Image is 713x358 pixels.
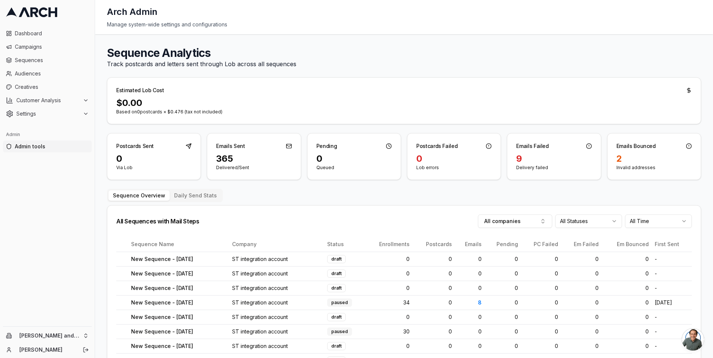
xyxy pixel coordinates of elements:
td: ST integration account [229,252,324,266]
td: New Sequence - [DATE] [128,266,229,281]
td: New Sequence - [DATE] [128,310,229,324]
th: Company [229,237,324,252]
td: New Sequence - [DATE] [128,281,229,295]
div: 0 [116,153,192,165]
td: 0 [365,339,413,353]
th: Pending [485,237,521,252]
td: 0 [521,252,561,266]
td: 0 [602,339,652,353]
th: Em Failed [561,237,602,252]
td: 0 [485,310,521,324]
p: Queued [316,165,392,171]
p: Via Lob [116,165,192,171]
td: 0 [365,281,413,295]
td: 0 [413,324,455,339]
td: ST integration account [229,310,324,324]
div: Emails Bounced [616,142,656,150]
span: [PERSON_NAME] and Sons [19,332,80,339]
p: Lob errors [416,165,492,171]
span: Dashboard [15,30,89,37]
td: 0 [602,281,652,295]
td: 0 [455,252,485,266]
td: 0 [561,339,602,353]
td: 0 [485,266,521,281]
td: 0 [602,252,652,266]
div: Postcards Failed [416,142,458,150]
div: draft [327,284,346,292]
td: - [652,310,692,324]
div: draft [327,313,346,321]
td: 0 [485,281,521,295]
td: 0 [561,252,602,266]
p: Delivered/Sent [216,165,292,171]
div: draft [327,342,346,350]
div: Admin [3,129,92,141]
a: [PERSON_NAME] [19,346,75,354]
span: Creatives [15,83,89,91]
td: 0 [485,252,521,266]
td: 0 [521,281,561,295]
td: 0 [413,310,455,324]
td: 0 [413,339,455,353]
th: Sequence Name [128,237,229,252]
button: All companies [478,215,552,228]
a: Admin tools [3,141,92,152]
td: 0 [413,266,455,281]
th: First Sent [652,237,692,252]
div: Manage system-wide settings and configurations [107,21,701,28]
td: 0 [365,252,413,266]
td: 0 [602,310,652,324]
td: - [652,339,692,353]
span: Sequences [15,57,89,64]
th: Em Bounced [602,237,652,252]
td: 0 [455,324,485,339]
td: 0 [413,295,455,310]
td: ST integration account [229,281,324,295]
td: [DATE] [652,295,692,310]
td: 0 [413,281,455,295]
span: Audiences [15,70,89,77]
td: 0 [365,310,413,324]
div: 365 [216,153,292,165]
h1: Arch Admin [107,6,157,18]
td: 0 [561,310,602,324]
span: Admin tools [15,143,89,150]
div: 9 [516,153,592,165]
td: 0 [561,324,602,339]
div: Emails Sent [216,142,245,150]
th: Postcards [413,237,455,252]
th: PC Failed [521,237,561,252]
button: [PERSON_NAME] and Sons [3,330,92,342]
td: 0 [455,266,485,281]
div: 0 [316,153,392,165]
button: Log out [81,345,91,355]
div: Emails Failed [516,142,548,150]
td: 0 [485,339,521,353]
td: - [652,266,692,281]
td: - [652,252,692,266]
a: Creatives [3,81,92,93]
span: Settings [16,110,80,117]
td: 34 [365,295,413,310]
div: paused [327,328,352,336]
td: New Sequence - [DATE] [128,252,229,266]
p: Track postcards and letters sent through Lob across all sequences [107,59,701,68]
button: Customer Analysis [3,94,92,106]
td: 0 [602,324,652,339]
td: 0 [602,295,652,310]
td: - [652,281,692,295]
div: $ 0.00 [116,97,692,109]
button: Settings [3,108,92,120]
td: ST integration account [229,266,324,281]
div: draft [327,270,346,278]
td: 0 [485,324,521,339]
div: All Sequences with Mail Steps [116,218,199,224]
span: 8 [478,299,482,306]
div: 2 [616,153,692,165]
td: 0 [561,295,602,310]
td: ST integration account [229,295,324,310]
div: Open chat [682,328,704,351]
td: New Sequence - [DATE] [128,295,229,310]
td: - [652,324,692,339]
p: Based on 0 postcards × $0.476 (tax not included) [116,109,692,115]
